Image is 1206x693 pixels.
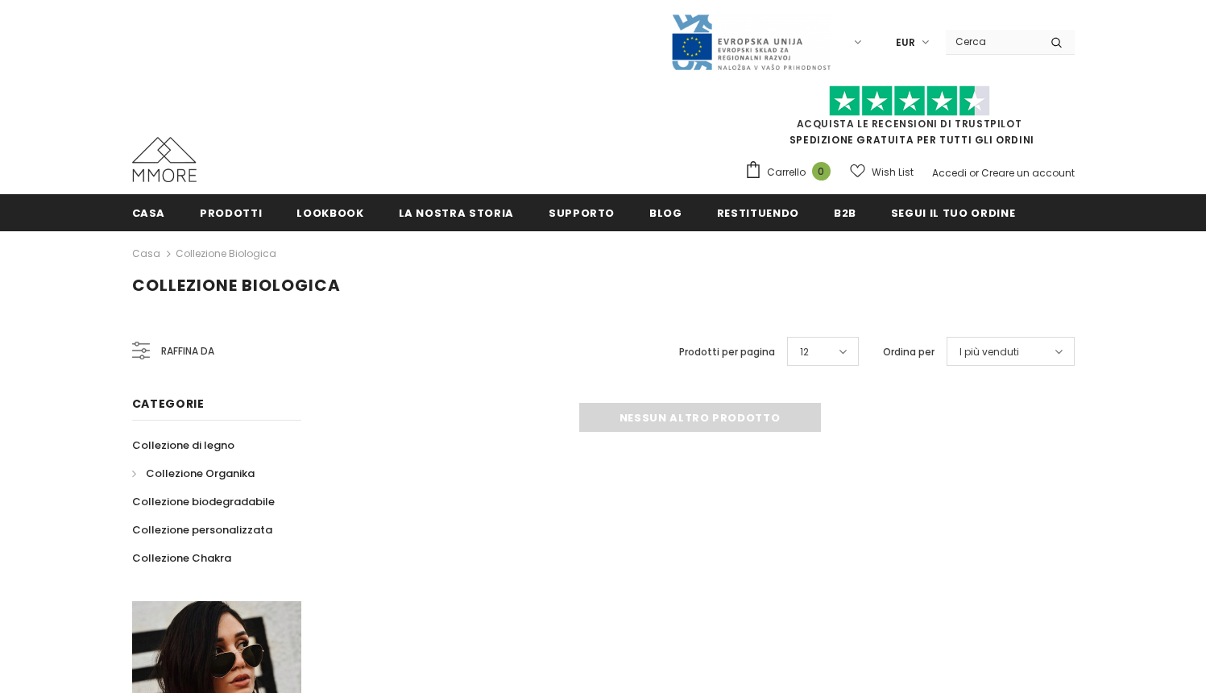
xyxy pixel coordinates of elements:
[896,35,915,51] span: EUR
[800,344,809,360] span: 12
[132,244,160,264] a: Casa
[549,205,615,221] span: supporto
[744,93,1075,147] span: SPEDIZIONE GRATUITA PER TUTTI GLI ORDINI
[132,459,255,488] a: Collezione Organika
[829,85,990,117] img: Fidati di Pilot Stars
[797,117,1022,131] a: Acquista le recensioni di TrustPilot
[296,205,363,221] span: Lookbook
[767,164,806,181] span: Carrello
[132,137,197,182] img: Casi MMORE
[812,162,831,181] span: 0
[717,205,799,221] span: Restituendo
[981,166,1075,180] a: Creare un account
[891,205,1015,221] span: Segui il tuo ordine
[132,494,275,509] span: Collezione biodegradabile
[932,166,967,180] a: Accedi
[132,544,231,572] a: Collezione Chakra
[549,194,615,230] a: supporto
[132,431,234,459] a: Collezione di legno
[132,396,205,412] span: Categorie
[176,247,276,260] a: Collezione biologica
[132,516,272,544] a: Collezione personalizzata
[132,194,166,230] a: Casa
[132,550,231,566] span: Collezione Chakra
[132,274,341,297] span: Collezione biologica
[200,194,262,230] a: Prodotti
[132,438,234,453] span: Collezione di legno
[296,194,363,230] a: Lookbook
[649,205,682,221] span: Blog
[744,160,839,185] a: Carrello 0
[161,342,214,360] span: Raffina da
[883,344,935,360] label: Ordina per
[834,194,856,230] a: B2B
[959,344,1019,360] span: I più venduti
[670,35,831,48] a: Javni Razpis
[649,194,682,230] a: Blog
[850,158,914,186] a: Wish List
[399,205,514,221] span: La nostra storia
[132,488,275,516] a: Collezione biodegradabile
[132,522,272,537] span: Collezione personalizzata
[872,164,914,181] span: Wish List
[670,13,831,72] img: Javni Razpis
[200,205,262,221] span: Prodotti
[891,194,1015,230] a: Segui il tuo ordine
[946,30,1038,53] input: Search Site
[969,166,979,180] span: or
[679,344,775,360] label: Prodotti per pagina
[717,194,799,230] a: Restituendo
[132,205,166,221] span: Casa
[399,194,514,230] a: La nostra storia
[834,205,856,221] span: B2B
[146,466,255,481] span: Collezione Organika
